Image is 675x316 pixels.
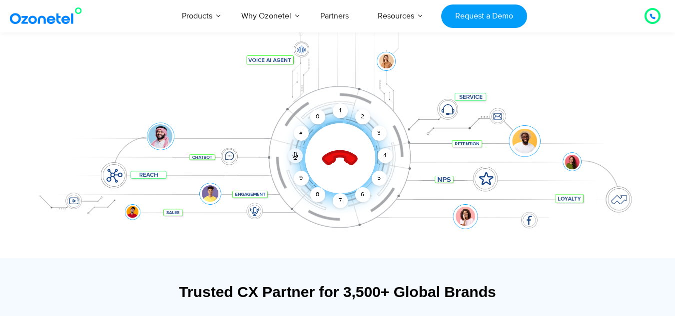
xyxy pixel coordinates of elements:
a: Request a Demo [441,4,527,28]
div: 4 [378,148,393,163]
div: 9 [294,171,309,186]
div: # [294,126,309,141]
div: 6 [355,187,370,202]
div: Trusted CX Partner for 3,500+ Global Brands [30,283,645,301]
div: 0 [310,109,325,124]
div: 8 [310,187,325,202]
div: 3 [371,126,386,141]
div: 2 [355,109,370,124]
div: 7 [333,193,348,208]
div: 1 [333,103,348,118]
div: 5 [371,171,386,186]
